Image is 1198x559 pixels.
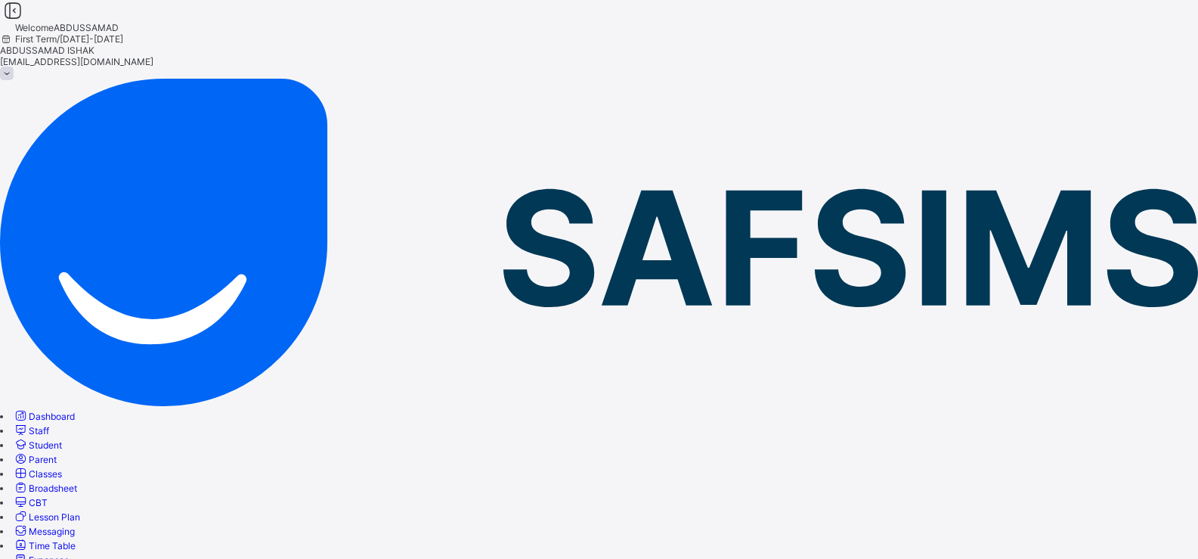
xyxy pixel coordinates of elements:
[13,526,75,537] a: Messaging
[29,468,62,480] span: Classes
[29,454,57,465] span: Parent
[29,526,75,537] span: Messaging
[29,411,75,422] span: Dashboard
[13,439,62,451] a: Student
[13,511,80,523] a: Lesson Plan
[13,425,49,436] a: Staff
[13,483,77,494] a: Broadsheet
[15,22,119,33] span: Welcome ABDUSSAMAD
[13,540,76,551] a: Time Table
[29,497,48,508] span: CBT
[13,454,57,465] a: Parent
[29,511,80,523] span: Lesson Plan
[29,439,62,451] span: Student
[29,425,49,436] span: Staff
[29,540,76,551] span: Time Table
[13,497,48,508] a: CBT
[13,468,62,480] a: Classes
[13,411,75,422] a: Dashboard
[29,483,77,494] span: Broadsheet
